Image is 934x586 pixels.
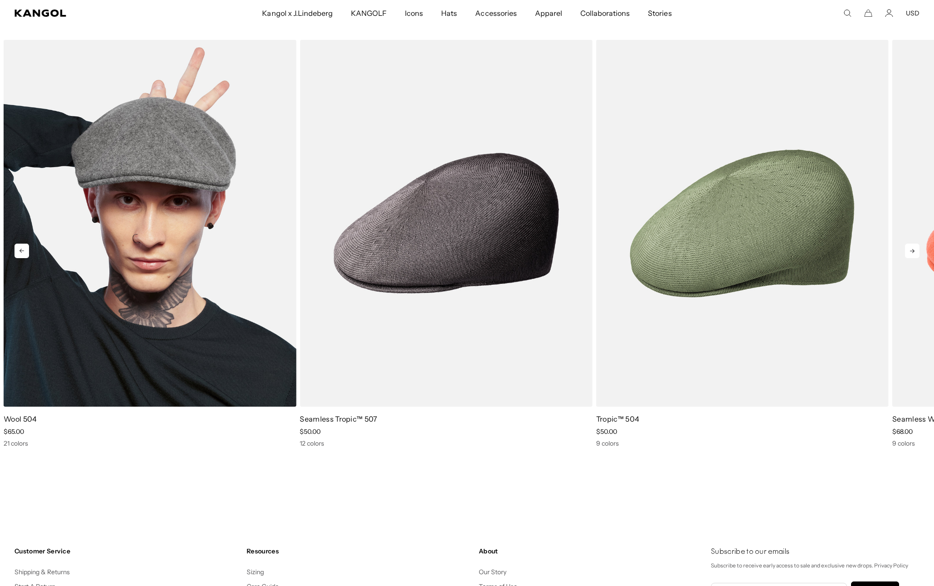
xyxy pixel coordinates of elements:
[479,547,704,555] h4: About
[296,40,592,447] div: 3 of 10
[300,414,377,423] a: Seamless Tropic™ 507
[15,10,174,17] a: Kangol
[711,547,919,557] h4: Subscribe to our emails
[4,427,24,436] span: $65.00
[479,568,506,576] a: Our Story
[864,9,872,17] button: Cart
[300,427,321,436] span: $50.00
[596,414,640,423] a: Tropic™ 504
[596,439,889,447] div: 9 colors
[906,9,919,17] button: USD
[843,9,851,17] summary: Search here
[711,561,919,571] p: Subscribe to receive early access to sale and exclusive new drops. Privacy Policy
[4,439,296,447] div: 21 colors
[4,414,37,423] a: Wool 504
[593,40,889,447] div: 4 of 10
[247,547,472,555] h4: Resources
[247,568,264,576] a: Sizing
[892,427,913,436] span: $68.00
[15,547,239,555] h4: Customer Service
[15,568,70,576] a: Shipping & Returns
[596,40,889,407] img: Tropic™ 504
[300,439,592,447] div: 12 colors
[4,40,296,407] img: Wool 504
[596,427,617,436] span: $50.00
[300,40,592,407] img: Seamless Tropic™ 507
[885,9,893,17] a: Account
